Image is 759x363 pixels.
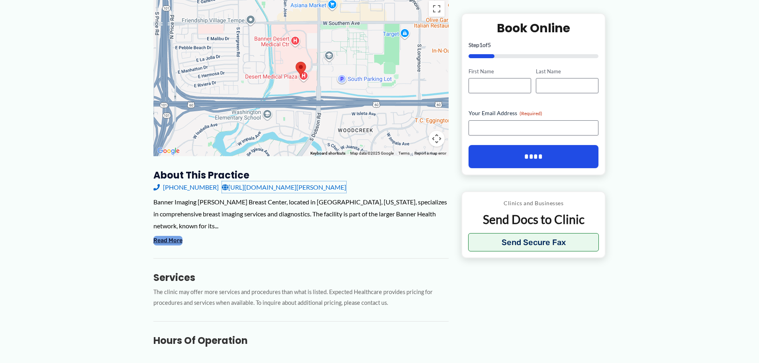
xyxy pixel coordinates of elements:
p: Clinics and Businesses [468,198,599,208]
a: Report a map error [414,151,446,155]
a: [URL][DOMAIN_NAME][PERSON_NAME] [222,181,346,193]
label: Your Email Address [469,109,599,117]
span: 5 [488,41,491,48]
a: Terms (opens in new tab) [398,151,410,155]
label: First Name [469,67,531,75]
button: Map camera controls [429,131,445,147]
h3: About this practice [153,169,449,181]
label: Last Name [536,67,598,75]
button: Toggle fullscreen view [429,1,445,17]
h3: Services [153,271,449,284]
span: 1 [479,41,482,48]
p: The clinic may offer more services and procedures than what is listed. Expected Healthcare provid... [153,287,449,308]
a: [PHONE_NUMBER] [153,181,219,193]
span: (Required) [520,110,542,116]
p: Step of [469,42,599,47]
span: Map data ©2025 Google [350,151,394,155]
a: Open this area in Google Maps (opens a new window) [155,146,182,156]
button: Keyboard shortcuts [310,151,345,156]
img: Google [155,146,182,156]
h2: Book Online [469,20,599,35]
div: Banner Imaging [PERSON_NAME] Breast Center, located in [GEOGRAPHIC_DATA], [US_STATE], specializes... [153,196,449,232]
button: Read More [153,236,182,245]
button: Send Secure Fax [468,233,599,251]
h3: Hours of Operation [153,334,449,347]
p: Send Docs to Clinic [468,212,599,227]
